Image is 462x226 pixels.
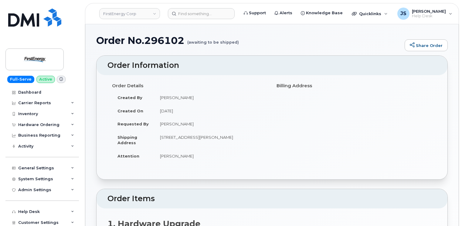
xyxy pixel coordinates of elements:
td: [STREET_ADDRESS][PERSON_NAME] [155,131,267,149]
a: Share Order [405,39,448,52]
strong: Requested By [117,121,149,126]
td: [DATE] [155,104,267,118]
h1: Order No.296102 [96,35,402,46]
h2: Order Items [107,194,437,203]
h4: Order Details [112,83,267,88]
td: [PERSON_NAME] [155,149,267,163]
td: [PERSON_NAME] [155,91,267,104]
strong: Created By [117,95,142,100]
strong: Attention [117,154,139,158]
small: (awaiting to be shipped) [187,35,239,45]
td: [PERSON_NAME] [155,117,267,131]
h2: Order Information [107,61,437,70]
strong: Created On [117,108,143,113]
h4: Billing Address [277,83,432,88]
strong: Shipping Address [117,135,137,145]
